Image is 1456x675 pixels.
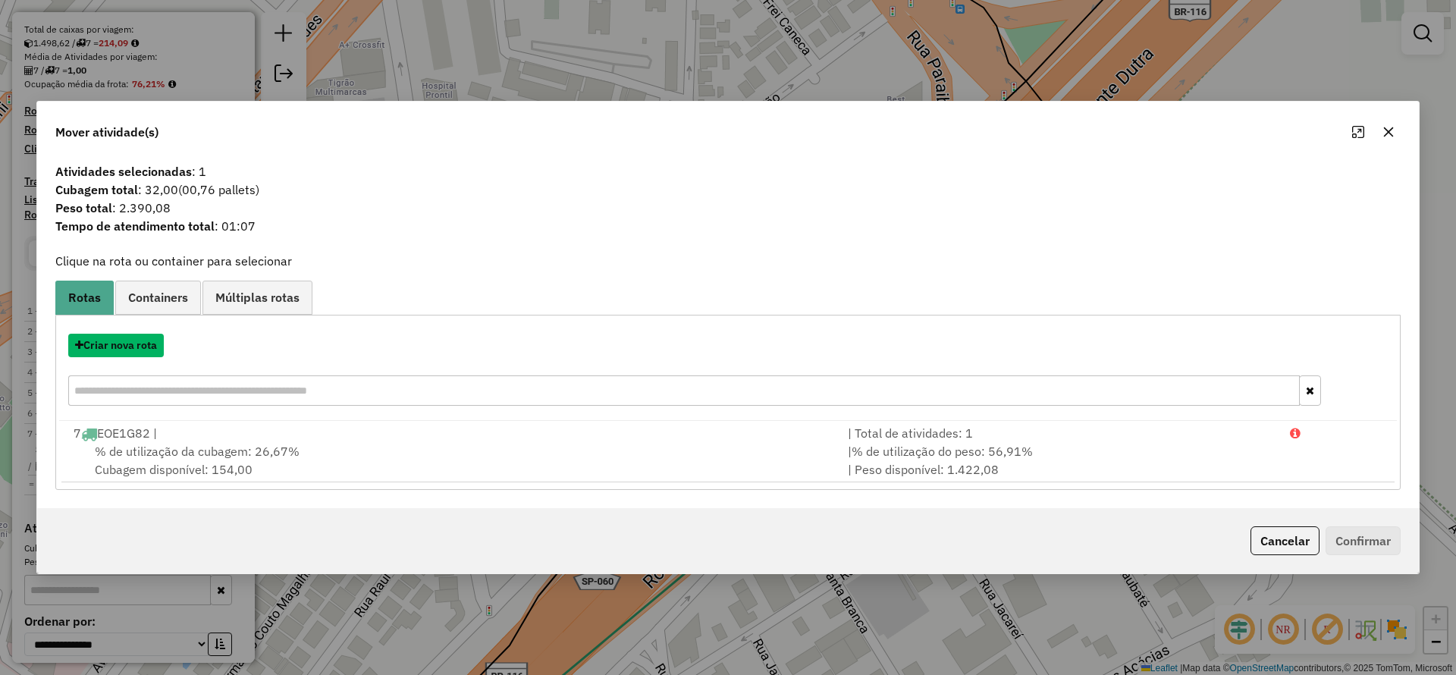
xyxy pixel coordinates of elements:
strong: Atividades selecionadas [55,164,192,179]
i: Porcentagens após mover as atividades: Cubagem: 41,90% Peso: 129,33% [1290,427,1301,439]
strong: Peso total [55,200,112,215]
div: 7 EOE1G82 | [64,424,839,442]
div: | Total de atividades: 1 [839,424,1281,442]
span: % de utilização da cubagem: 26,67% [95,444,300,459]
span: : 32,00 [46,181,1410,199]
span: : 2.390,08 [46,199,1410,217]
label: Clique na rota ou container para selecionar [55,252,292,270]
strong: Cubagem total [55,182,138,197]
span: Múltiplas rotas [215,291,300,303]
button: Maximize [1346,120,1370,144]
span: % de utilização do peso: 56,91% [852,444,1033,459]
span: : 1 [46,162,1410,181]
span: Mover atividade(s) [55,123,158,141]
span: Rotas [68,291,101,303]
div: Cubagem disponível: 154,00 [64,442,839,479]
span: : 01:07 [46,217,1410,235]
button: Cancelar [1250,526,1319,555]
div: | | Peso disponível: 1.422,08 [839,442,1281,479]
span: Containers [128,291,188,303]
span: (00,76 pallets) [178,182,259,197]
strong: Tempo de atendimento total [55,218,215,234]
button: Criar nova rota [68,334,164,357]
